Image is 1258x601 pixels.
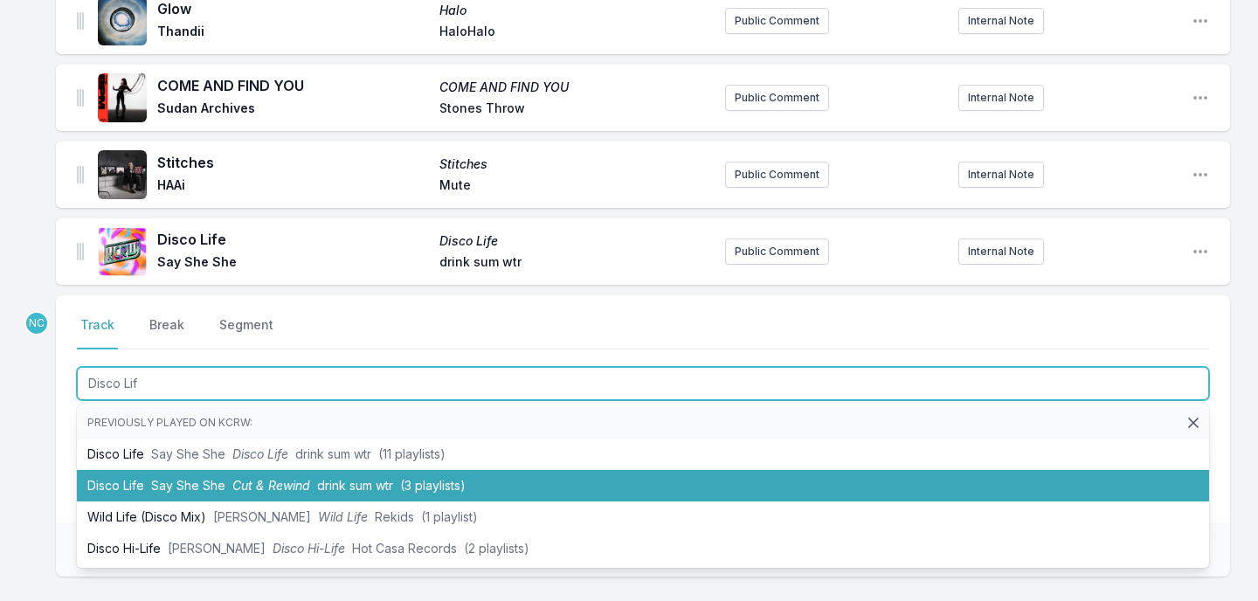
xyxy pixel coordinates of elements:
[439,176,711,197] span: Mute
[98,227,147,276] img: Disco Life
[725,162,829,188] button: Public Comment
[958,238,1044,265] button: Internal Note
[77,316,118,349] button: Track
[157,75,429,96] span: COME AND FIND YOU
[1192,166,1209,183] button: Open playlist item options
[464,541,529,556] span: (2 playlists)
[232,478,310,493] span: Cut & Rewind
[439,2,711,19] span: Halo
[151,446,225,461] span: Say She She
[725,85,829,111] button: Public Comment
[146,316,188,349] button: Break
[958,8,1044,34] button: Internal Note
[157,176,429,197] span: HAAi
[98,150,147,199] img: Stitches
[168,541,266,556] span: [PERSON_NAME]
[213,509,311,524] span: [PERSON_NAME]
[151,478,225,493] span: Say She She
[375,509,414,524] span: Rekids
[725,238,829,265] button: Public Comment
[378,446,446,461] span: (11 playlists)
[157,229,429,250] span: Disco Life
[77,407,1209,439] li: Previously played on KCRW:
[98,73,147,122] img: COME AND FIND YOU
[400,478,466,493] span: (3 playlists)
[157,23,429,44] span: Thandii
[216,316,277,349] button: Segment
[439,155,711,173] span: Stitches
[439,253,711,274] span: drink sum wtr
[77,89,84,107] img: Drag Handle
[157,152,429,173] span: Stitches
[232,446,288,461] span: Disco Life
[958,85,1044,111] button: Internal Note
[24,311,49,335] p: Novena Carmel
[77,367,1209,400] input: Track Title
[77,12,84,30] img: Drag Handle
[1192,243,1209,260] button: Open playlist item options
[77,166,84,183] img: Drag Handle
[439,79,711,96] span: COME AND FIND YOU
[958,162,1044,188] button: Internal Note
[77,470,1209,501] li: Disco Life
[352,541,457,556] span: Hot Casa Records
[439,100,711,121] span: Stones Throw
[317,478,393,493] span: drink sum wtr
[77,501,1209,533] li: Wild Life (Disco Mix)
[439,232,711,250] span: Disco Life
[77,439,1209,470] li: Disco Life
[1192,12,1209,30] button: Open playlist item options
[157,100,429,121] span: Sudan Archives
[157,253,429,274] span: Say She She
[77,533,1209,564] li: Disco Hi-Life
[725,8,829,34] button: Public Comment
[273,541,345,556] span: Disco Hi-Life
[421,509,478,524] span: (1 playlist)
[77,243,84,260] img: Drag Handle
[439,23,711,44] span: HaloHalo
[295,446,371,461] span: drink sum wtr
[1192,89,1209,107] button: Open playlist item options
[318,509,368,524] span: Wild Life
